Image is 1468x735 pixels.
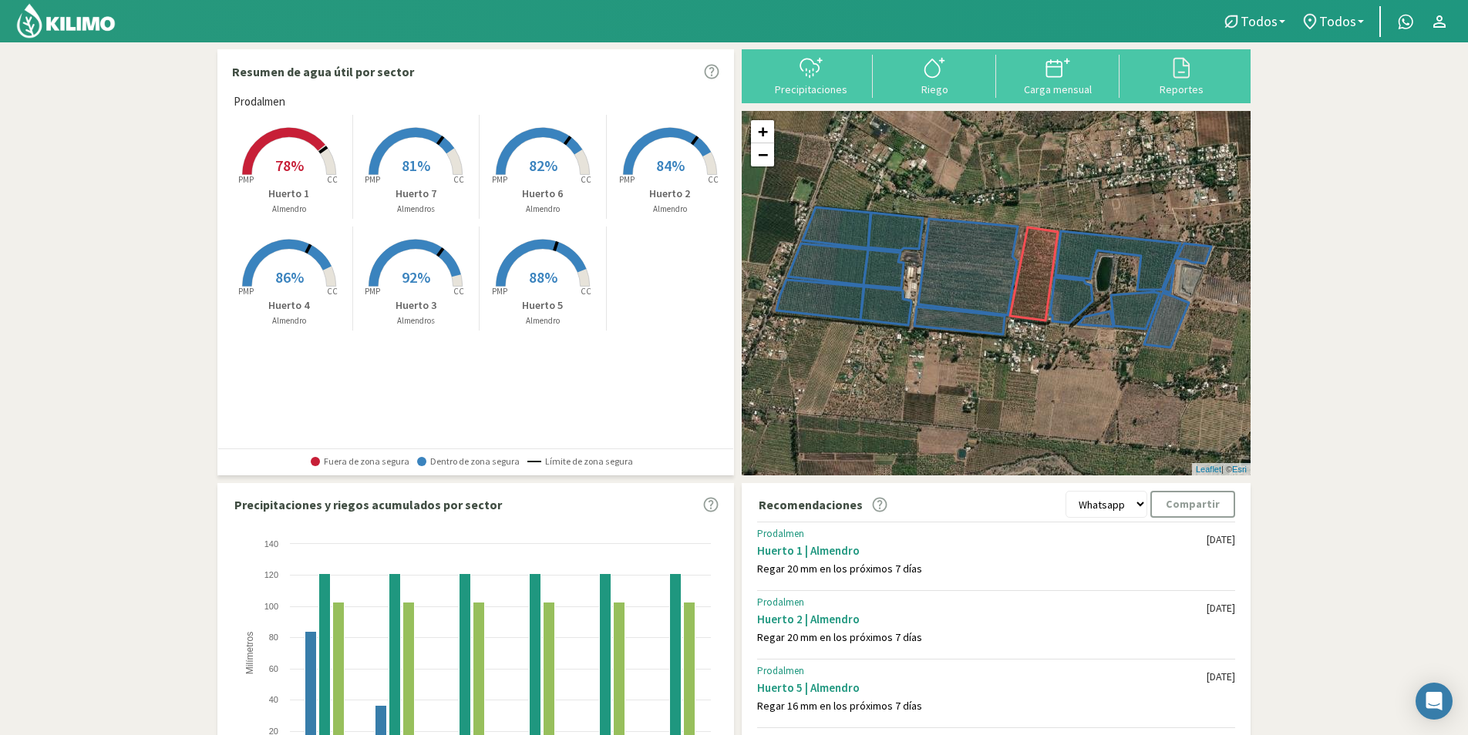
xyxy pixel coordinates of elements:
text: 140 [264,539,278,549]
div: [DATE] [1207,533,1235,546]
tspan: PMP [365,174,380,185]
div: [DATE] [1207,602,1235,615]
p: Almendros [353,314,480,327]
tspan: CC [581,174,591,185]
tspan: CC [327,286,338,297]
div: Prodalmen [757,665,1207,677]
div: Prodalmen [757,528,1207,540]
text: Milímetros [244,632,255,674]
tspan: PMP [365,286,380,297]
text: 80 [269,633,278,642]
tspan: PMP [238,174,254,185]
span: Límite de zona segura [527,456,633,467]
tspan: PMP [238,286,254,297]
div: Regar 20 mm en los próximos 7 días [757,562,1207,576]
p: Recomendaciones [759,495,863,514]
p: Almendro [480,203,606,216]
tspan: PMP [492,174,507,185]
tspan: PMP [619,174,635,185]
p: Resumen de agua útil por sector [232,62,414,81]
span: Todos [1319,13,1356,29]
div: Regar 20 mm en los próximos 7 días [757,631,1207,644]
button: Precipitaciones [749,55,873,96]
div: [DATE] [1207,670,1235,683]
p: Huerto 4 [226,297,352,314]
div: Precipitaciones [754,84,868,95]
span: 88% [529,267,557,287]
img: Kilimo [15,2,116,39]
div: Huerto 5 | Almendro [757,680,1207,695]
button: Riego [873,55,996,96]
p: Huerto 1 [226,186,352,202]
div: Carga mensual [1001,84,1115,95]
span: 86% [275,267,304,287]
tspan: PMP [492,286,507,297]
text: 100 [264,602,278,611]
div: Huerto 1 | Almendro [757,543,1207,558]
div: Prodalmen [757,596,1207,609]
p: Almendros [353,203,480,216]
p: Precipitaciones y riegos acumulados por sector [234,495,502,514]
span: 92% [402,267,430,287]
p: Huerto 6 [480,186,606,202]
a: Zoom out [751,143,774,166]
p: Almendro [226,203,352,216]
span: 82% [529,156,557,175]
div: | © [1192,463,1251,476]
button: Reportes [1120,55,1243,96]
p: Almendro [480,314,606,327]
tspan: CC [708,174,719,185]
a: Leaflet [1196,465,1221,474]
tspan: CC [454,286,465,297]
tspan: CC [454,174,465,185]
p: Huerto 5 [480,297,606,314]
span: Fuera de zona segura [311,456,409,467]
p: Huerto 7 [353,186,480,202]
span: Prodalmen [234,93,285,111]
text: 60 [269,664,278,673]
div: Riego [877,84,992,95]
span: 84% [656,156,685,175]
div: Reportes [1124,84,1238,95]
p: Huerto 3 [353,297,480,314]
span: 81% [402,156,430,175]
div: Open Intercom Messenger [1416,683,1453,720]
tspan: CC [581,286,591,297]
div: Huerto 2 | Almendro [757,612,1207,626]
span: Dentro de zona segura [417,456,520,467]
span: Todos [1241,13,1278,29]
p: Almendro [607,203,734,216]
div: Regar 16 mm en los próximos 7 días [757,700,1207,713]
p: Almendro [226,314,352,327]
a: Esri [1232,465,1247,474]
span: 78% [275,156,304,175]
text: 40 [269,695,278,704]
button: Carga mensual [996,55,1120,96]
p: Huerto 2 [607,186,734,202]
tspan: CC [327,174,338,185]
text: 120 [264,570,278,579]
a: Zoom in [751,120,774,143]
